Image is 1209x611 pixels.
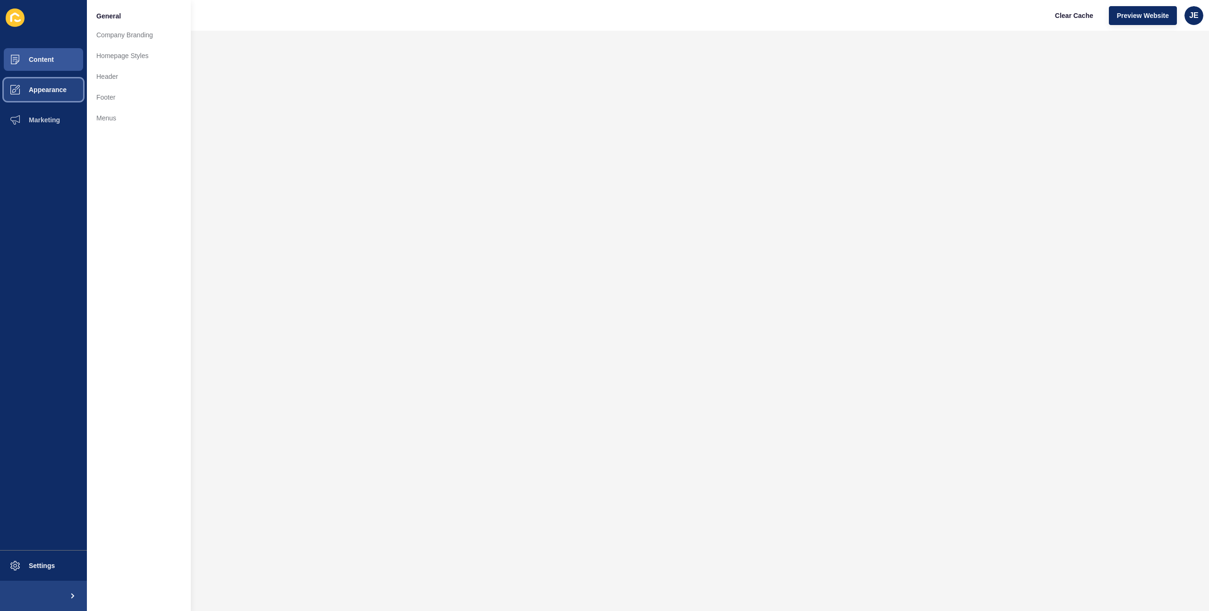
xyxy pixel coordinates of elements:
[1047,6,1101,25] button: Clear Cache
[1055,11,1093,20] span: Clear Cache
[1189,11,1199,20] span: JE
[87,45,191,66] a: Homepage Styles
[1109,6,1177,25] button: Preview Website
[87,66,191,87] a: Header
[87,108,191,128] a: Menus
[87,87,191,108] a: Footer
[87,25,191,45] a: Company Branding
[96,11,121,21] span: General
[1117,11,1169,20] span: Preview Website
